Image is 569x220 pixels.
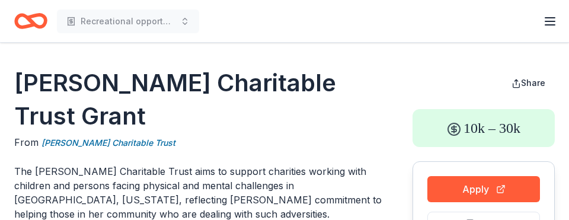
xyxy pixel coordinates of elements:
[502,71,555,95] button: Share
[521,78,545,88] span: Share
[427,176,540,202] button: Apply
[57,9,199,33] button: Recreational opportunities foe children and individuals with disabilities
[81,14,175,28] span: Recreational opportunities foe children and individuals with disabilities
[14,135,389,150] div: From
[14,66,389,133] h1: [PERSON_NAME] Charitable Trust Grant
[413,109,555,147] div: 10k – 30k
[41,136,175,150] a: [PERSON_NAME] Charitable Trust
[14,7,47,35] a: Home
